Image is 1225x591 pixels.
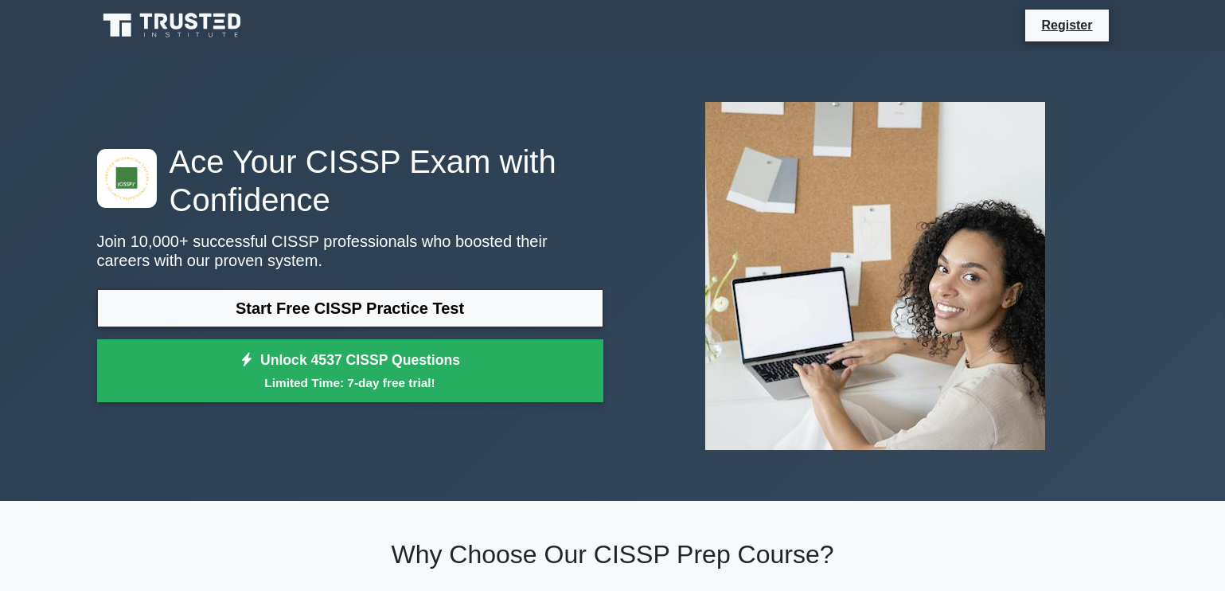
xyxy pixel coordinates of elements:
[97,289,603,327] a: Start Free CISSP Practice Test
[97,232,603,270] p: Join 10,000+ successful CISSP professionals who boosted their careers with our proven system.
[97,339,603,403] a: Unlock 4537 CISSP QuestionsLimited Time: 7-day free trial!
[97,539,1129,569] h2: Why Choose Our CISSP Prep Course?
[1032,15,1102,35] a: Register
[97,143,603,219] h1: Ace Your CISSP Exam with Confidence
[117,374,583,392] small: Limited Time: 7-day free trial!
